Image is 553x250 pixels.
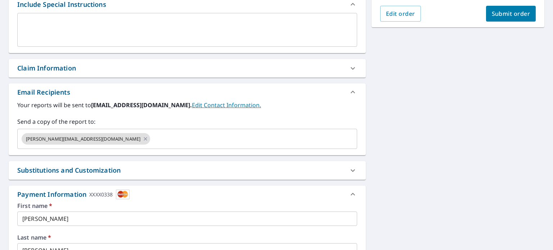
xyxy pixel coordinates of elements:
[17,101,357,109] label: Your reports will be sent to
[17,63,76,73] div: Claim Information
[89,190,113,199] div: XXXX0338
[22,136,145,142] span: [PERSON_NAME][EMAIL_ADDRESS][DOMAIN_NAME]
[91,101,192,109] b: [EMAIL_ADDRESS][DOMAIN_NAME].
[192,101,261,109] a: EditContactInfo
[386,10,415,18] span: Edit order
[486,6,536,22] button: Submit order
[17,190,130,199] div: Payment Information
[380,6,421,22] button: Edit order
[17,87,70,97] div: Email Recipients
[9,59,366,77] div: Claim Information
[116,190,130,199] img: cardImage
[17,235,357,240] label: Last name
[22,133,150,145] div: [PERSON_NAME][EMAIL_ADDRESS][DOMAIN_NAME]
[9,161,366,179] div: Substitutions and Customization
[9,186,366,203] div: Payment InformationXXXX0338cardImage
[17,165,121,175] div: Substitutions and Customization
[492,10,530,18] span: Submit order
[17,117,357,126] label: Send a copy of the report to:
[17,203,357,209] label: First name
[9,83,366,101] div: Email Recipients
